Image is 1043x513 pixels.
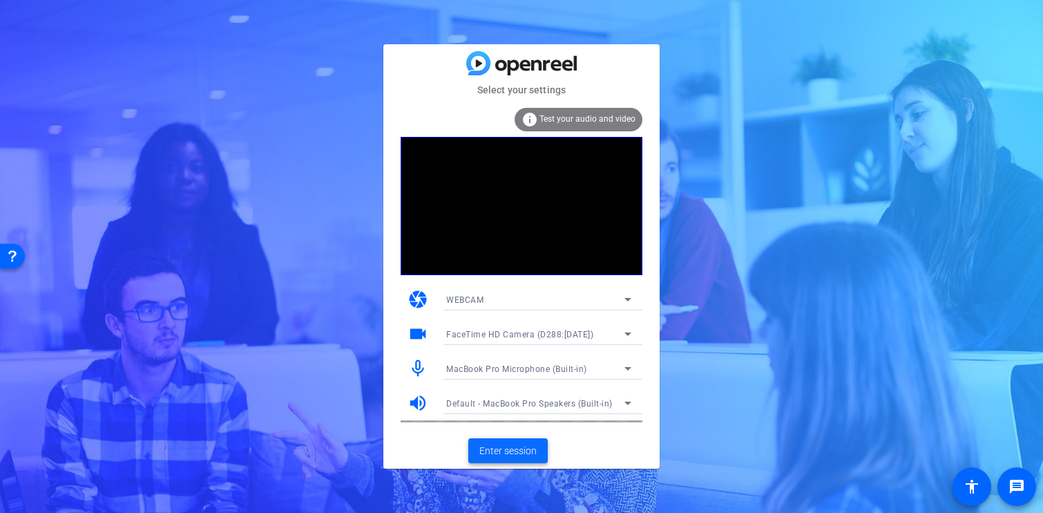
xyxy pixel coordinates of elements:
span: Test your audio and video [539,114,635,124]
mat-icon: camera [408,289,428,310]
mat-icon: videocam [408,324,428,344]
img: blue-gradient.svg [466,51,577,75]
span: Enter session [479,444,537,458]
mat-icon: info [521,111,538,128]
span: WEBCAM [446,295,484,305]
span: MacBook Pro Microphone (Built-in) [446,364,587,374]
mat-card-subtitle: Select your settings [383,82,660,97]
span: Default - MacBook Pro Speakers (Built-in) [446,399,613,409]
mat-icon: mic_none [408,358,428,379]
mat-icon: message [1008,478,1025,495]
mat-icon: volume_up [408,393,428,413]
button: Enter session [468,438,548,463]
mat-icon: accessibility [964,478,980,495]
span: FaceTime HD Camera (D288:[DATE]) [446,330,593,339]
